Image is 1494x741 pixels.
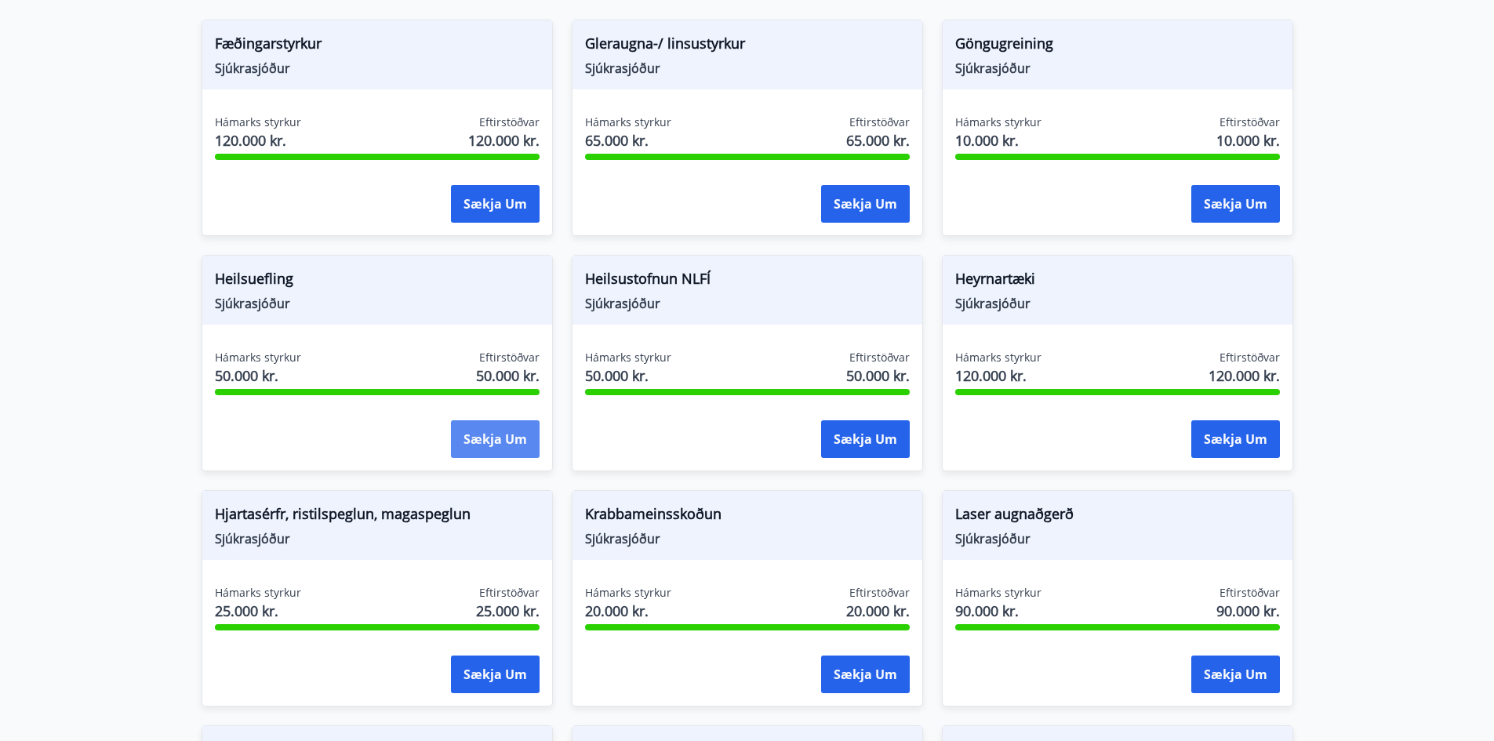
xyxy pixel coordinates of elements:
[1209,365,1280,386] span: 120.000 kr.
[821,420,910,458] button: Sækja um
[451,420,540,458] button: Sækja um
[955,130,1041,151] span: 10.000 kr.
[1220,350,1280,365] span: Eftirstöðvar
[846,130,910,151] span: 65.000 kr.
[215,503,540,530] span: Hjartasérfr, ristilspeglun, magaspeglun
[585,585,671,601] span: Hámarks styrkur
[585,33,910,60] span: Gleraugna-/ linsustyrkur
[215,114,301,130] span: Hámarks styrkur
[1220,114,1280,130] span: Eftirstöðvar
[468,130,540,151] span: 120.000 kr.
[215,295,540,312] span: Sjúkrasjóður
[215,530,540,547] span: Sjúkrasjóður
[846,365,910,386] span: 50.000 kr.
[955,60,1280,77] span: Sjúkrasjóður
[215,350,301,365] span: Hámarks styrkur
[821,656,910,693] button: Sækja um
[955,295,1280,312] span: Sjúkrasjóður
[1191,185,1280,223] button: Sækja um
[479,350,540,365] span: Eftirstöðvar
[849,114,910,130] span: Eftirstöðvar
[1220,585,1280,601] span: Eftirstöðvar
[215,601,301,621] span: 25.000 kr.
[846,601,910,621] span: 20.000 kr.
[215,585,301,601] span: Hámarks styrkur
[821,185,910,223] button: Sækja um
[1191,420,1280,458] button: Sækja um
[476,601,540,621] span: 25.000 kr.
[585,295,910,312] span: Sjúkrasjóður
[479,114,540,130] span: Eftirstöðvar
[476,365,540,386] span: 50.000 kr.
[585,530,910,547] span: Sjúkrasjóður
[955,33,1280,60] span: Göngugreining
[955,601,1041,621] span: 90.000 kr.
[585,365,671,386] span: 50.000 kr.
[849,585,910,601] span: Eftirstöðvar
[955,114,1041,130] span: Hámarks styrkur
[585,114,671,130] span: Hámarks styrkur
[585,130,671,151] span: 65.000 kr.
[215,60,540,77] span: Sjúkrasjóður
[955,530,1280,547] span: Sjúkrasjóður
[215,33,540,60] span: Fæðingarstyrkur
[1216,130,1280,151] span: 10.000 kr.
[215,365,301,386] span: 50.000 kr.
[451,185,540,223] button: Sækja um
[585,601,671,621] span: 20.000 kr.
[955,350,1041,365] span: Hámarks styrkur
[585,503,910,530] span: Krabbameinsskoðun
[479,585,540,601] span: Eftirstöðvar
[585,268,910,295] span: Heilsustofnun NLFÍ
[451,656,540,693] button: Sækja um
[955,268,1280,295] span: Heyrnartæki
[1191,656,1280,693] button: Sækja um
[955,503,1280,530] span: Laser augnaðgerð
[215,268,540,295] span: Heilsuefling
[215,130,301,151] span: 120.000 kr.
[955,585,1041,601] span: Hámarks styrkur
[1216,601,1280,621] span: 90.000 kr.
[955,365,1041,386] span: 120.000 kr.
[849,350,910,365] span: Eftirstöðvar
[585,350,671,365] span: Hámarks styrkur
[585,60,910,77] span: Sjúkrasjóður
